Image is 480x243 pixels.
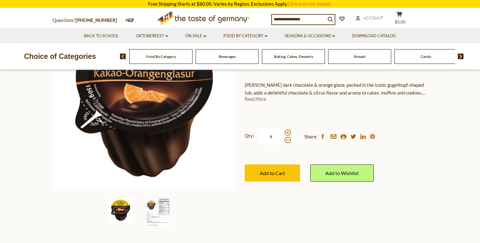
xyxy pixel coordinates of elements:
p: Questions? [52,16,122,24]
span: Add to Cart [260,170,285,176]
a: Oktoberfest [136,33,168,39]
a: Back to School [84,33,119,39]
img: Pickerd Dark Chocolate & Orange Glaze for Baking, 150g [108,198,133,223]
a: Click here for details. [287,1,332,7]
input: Qty: [258,128,284,145]
a: Food By Category [146,54,176,59]
strong: Qty: [245,132,254,140]
a: Breads [354,54,366,59]
button: Add to Cart [245,164,300,182]
img: Pickerd Dark Chocolate & Orange Glaze for Baking, 150g [146,198,171,226]
a: Read More [245,96,266,102]
a: Add to Wishlist [310,164,374,182]
a: On Sale [185,33,206,39]
a: Account [356,15,383,22]
span: Account [363,15,383,20]
button: $0.00 [390,11,409,27]
p: [PERSON_NAME] dark chocolate & orange glaze, packed in the iconic gugelhupf-shaped tub, adds a de... [245,81,427,97]
a: Beverages [219,54,236,59]
a: Baking, Cakes, Desserts [274,54,313,59]
a: Food By Category [223,33,267,39]
a: Download Catalog [352,33,396,39]
span: $0.00 [395,19,406,24]
a: Seasons & Occasions [285,33,335,39]
a: Candy [421,54,431,59]
img: next arrow [458,54,464,59]
img: previous arrow [120,54,126,59]
a: [PHONE_NUMBER] [76,17,117,23]
img: Pickerd Dark Chocolate & Orange Glaze for Baking, 150g [52,7,235,190]
span: Share: [304,133,317,141]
